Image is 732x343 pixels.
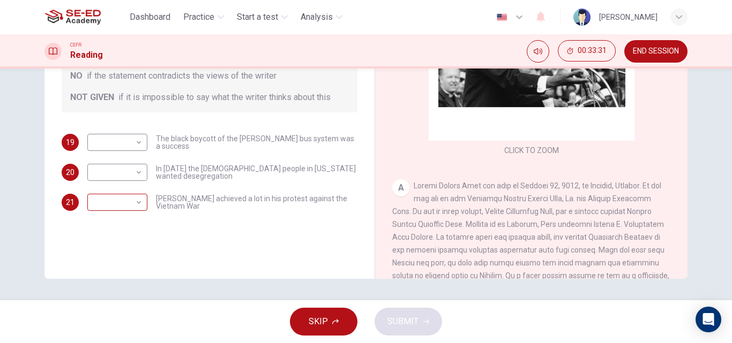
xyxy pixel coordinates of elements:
img: en [495,13,509,21]
span: Dashboard [130,11,170,24]
a: SE-ED Academy logo [44,6,125,28]
button: Start a test [233,7,292,27]
div: Open Intercom Messenger [696,307,721,332]
div: Hide [558,40,616,63]
span: [PERSON_NAME] achieved a lot in his protest against the Vietnam War [156,195,357,210]
img: Profile picture [573,9,591,26]
button: END SESSION [624,40,688,63]
span: Start a test [237,11,278,24]
span: Practice [183,11,214,24]
span: CEFR [70,41,81,49]
div: A [392,179,409,196]
button: Dashboard [125,7,175,27]
span: The black boycott of the [PERSON_NAME] bus system was a success [156,135,357,150]
span: NOT GIVEN [70,91,114,104]
h1: Reading [70,49,103,62]
span: SKIP [309,314,328,329]
span: if the statement contradicts the views of the writer [87,70,277,82]
img: SE-ED Academy logo [44,6,101,28]
button: 00:33:31 [558,40,616,62]
span: 19 [66,139,74,146]
button: SKIP [290,308,357,336]
span: 21 [66,199,74,206]
div: Mute [527,40,549,63]
span: if it is impossible to say what the writer thinks about this [118,91,331,104]
span: Analysis [301,11,333,24]
span: 20 [66,169,74,176]
span: In [DATE] the [DEMOGRAPHIC_DATA] people in [US_STATE] wanted desegregation [156,165,357,180]
button: Practice [179,7,228,27]
span: 00:33:31 [578,47,607,55]
span: END SESSION [633,47,679,56]
div: [PERSON_NAME] [599,11,658,24]
span: NO [70,70,83,82]
button: Analysis [296,7,347,27]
